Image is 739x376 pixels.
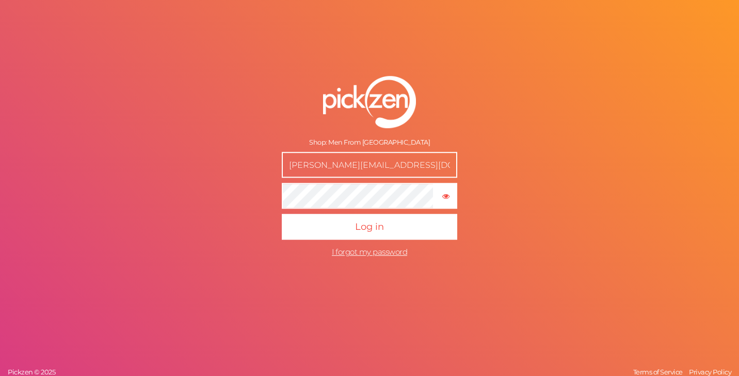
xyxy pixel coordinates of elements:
span: Terms of Service [633,368,683,376]
a: Pickzen © 2025 [5,368,58,376]
span: Privacy Policy [689,368,731,376]
a: Terms of Service [631,368,685,376]
span: Log in [355,222,384,233]
a: I forgot my password [332,247,407,257]
button: Log in [282,214,457,240]
a: Privacy Policy [686,368,734,376]
input: E-mail [282,152,457,178]
div: Shop: Men From [GEOGRAPHIC_DATA] [282,139,457,147]
img: pz-logo-white.png [323,76,416,129]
